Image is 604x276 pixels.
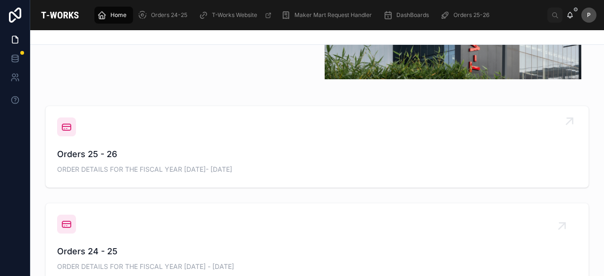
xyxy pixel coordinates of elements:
[57,165,577,174] span: ORDER DETAILS FOR THE FISCAL YEAR [DATE]- [DATE]
[437,7,496,24] a: Orders 25-26
[46,106,588,187] a: Orders 25 - 26ORDER DETAILS FOR THE FISCAL YEAR [DATE]- [DATE]
[57,148,577,161] span: Orders 25 - 26
[453,11,489,19] span: Orders 25-26
[135,7,194,24] a: Orders 24-25
[94,7,133,24] a: Home
[294,11,372,19] span: Maker Mart Request Handler
[212,11,257,19] span: T-Works Website
[380,7,436,24] a: DashBoards
[587,11,591,19] span: P
[57,262,577,271] span: ORDER DETAILS FOR THE FISCAL YEAR [DATE] - [DATE]
[110,11,126,19] span: Home
[90,5,547,25] div: scrollable content
[196,7,277,24] a: T-Works Website
[396,11,429,19] span: DashBoards
[57,245,577,258] span: Orders 24 - 25
[38,8,82,23] img: App logo
[151,11,187,19] span: Orders 24-25
[278,7,378,24] a: Maker Mart Request Handler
